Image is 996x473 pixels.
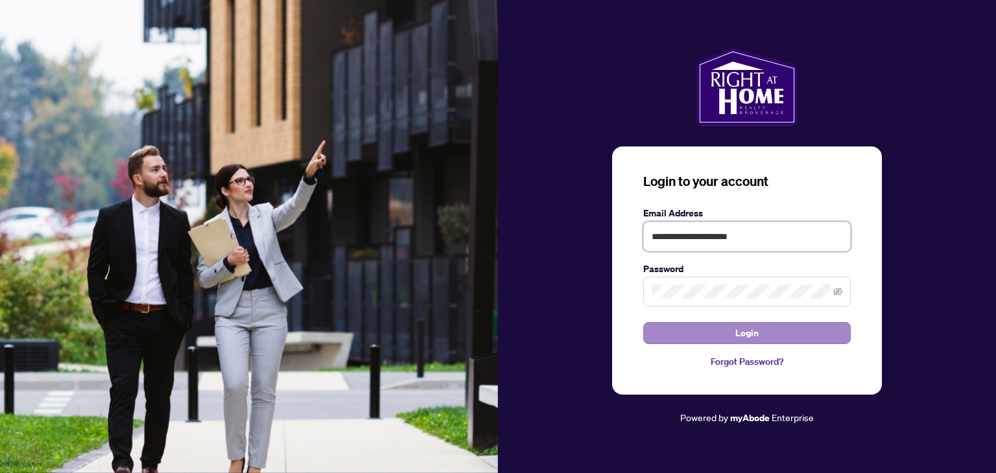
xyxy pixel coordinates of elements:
[680,411,728,423] span: Powered by
[735,323,759,343] span: Login
[772,411,814,423] span: Enterprise
[643,354,851,369] a: Forgot Password?
[833,287,842,296] span: eye-invisible
[696,48,797,126] img: ma-logo
[643,172,851,190] h3: Login to your account
[643,206,851,220] label: Email Address
[730,411,770,425] a: myAbode
[643,262,851,276] label: Password
[643,322,851,344] button: Login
